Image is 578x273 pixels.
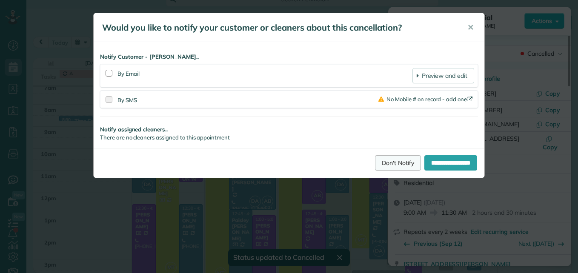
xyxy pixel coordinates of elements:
strong: Notify Customer - [PERSON_NAME].. [100,53,478,61]
a: Don't Notify [375,155,421,171]
span: ✕ [467,23,474,32]
h5: Would you like to notify your customer or cleaners about this cancellation? [102,22,455,34]
div: By Email [117,68,412,83]
a: Preview and edit [412,68,474,83]
div: By SMS [117,94,378,104]
strong: Notify assigned cleaners.. [100,125,478,134]
a: No Mobile # on record - add one [378,96,474,102]
span: There are no cleaners assigned to this appointment [100,134,230,141]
